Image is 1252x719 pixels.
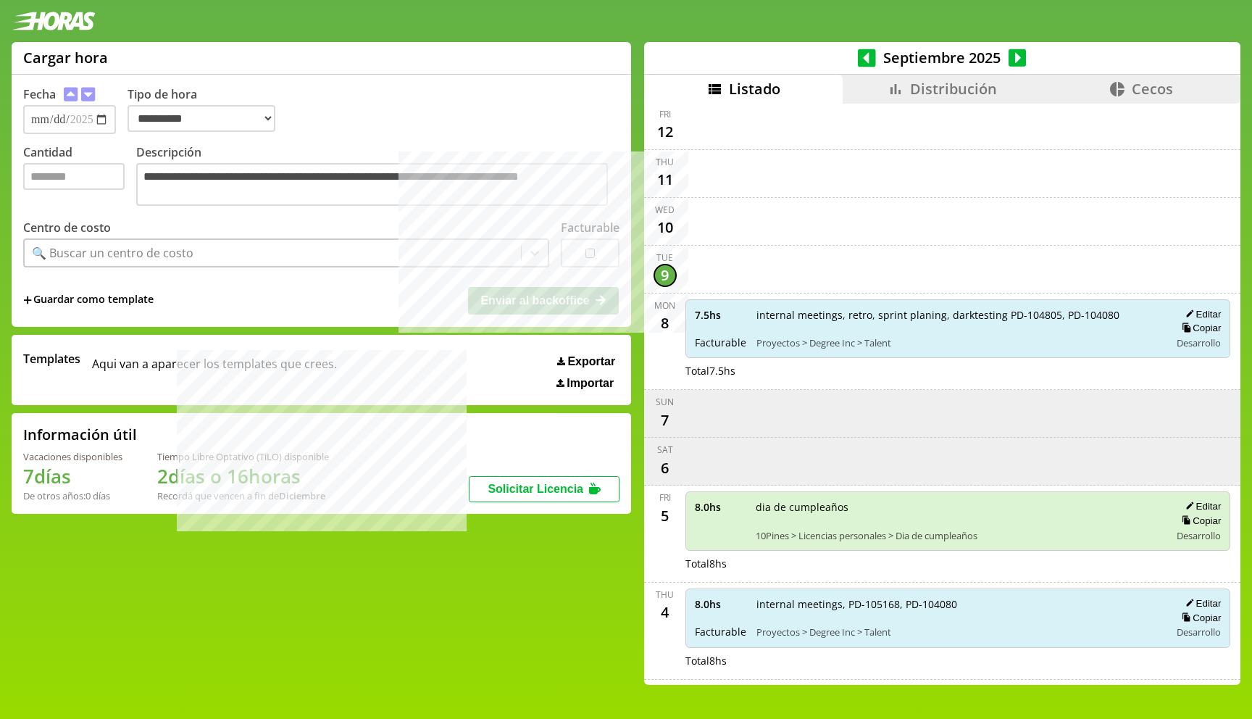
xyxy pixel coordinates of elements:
span: Importar [567,377,614,390]
span: Proyectos > Degree Inc > Talent [756,336,1161,349]
button: Editar [1181,597,1221,610]
b: Diciembre [279,489,325,502]
h1: 2 días o 16 horas [157,463,329,489]
span: Solicitar Licencia [488,483,583,495]
div: Sat [657,444,673,456]
label: Tipo de hora [128,86,287,134]
span: + [23,292,32,308]
button: Editar [1181,308,1221,320]
span: +Guardar como template [23,292,154,308]
span: Exportar [567,355,615,368]
textarea: Descripción [136,163,608,206]
div: 5 [654,504,677,527]
div: Sun [656,396,674,408]
span: 8.0 hs [695,500,746,514]
button: Copiar [1177,322,1221,334]
div: Mon [654,299,675,312]
span: Desarrollo [1177,336,1221,349]
span: internal meetings, PD-105168, PD-104080 [756,597,1161,611]
label: Centro de costo [23,220,111,236]
span: Desarrollo [1177,529,1221,542]
span: Templates [23,351,80,367]
label: Descripción [136,144,619,209]
button: Copiar [1177,515,1221,527]
div: 8 [654,312,677,335]
img: logotipo [12,12,96,30]
div: Tue [656,252,673,264]
div: scrollable content [644,104,1240,683]
button: Editar [1181,500,1221,512]
span: Aqui van a aparecer los templates que crees. [92,351,337,390]
label: Cantidad [23,144,136,209]
span: Desarrollo [1177,626,1221,639]
div: 12 [654,120,677,144]
span: Distribución [910,79,997,99]
div: Fri [659,108,671,120]
button: Exportar [553,354,619,369]
div: Wed [655,204,675,216]
span: Facturable [695,336,746,349]
span: internal meetings, retro, sprint planing, darktesting PD-104805, PD-104080 [756,308,1161,322]
div: Vacaciones disponibles [23,450,122,463]
input: Cantidad [23,163,125,190]
label: Fecha [23,86,56,102]
span: Facturable [695,625,746,639]
span: 7.5 hs [695,308,746,322]
div: 10 [654,216,677,239]
button: Solicitar Licencia [469,476,619,502]
div: De otros años: 0 días [23,489,122,502]
div: Total 7.5 hs [685,364,1231,378]
span: Septiembre 2025 [876,48,1009,67]
div: Total 8 hs [685,654,1231,668]
h1: 7 días [23,463,122,489]
button: Copiar [1177,612,1221,624]
div: Thu [656,156,674,168]
span: dia de cumpleaños [756,500,1161,514]
div: 🔍 Buscar un centro de costo [32,245,193,261]
span: Cecos [1132,79,1173,99]
h2: Información útil [23,425,137,444]
select: Tipo de hora [128,105,275,132]
div: Recordá que vencen a fin de [157,489,329,502]
div: 7 [654,408,677,431]
div: 9 [654,264,677,287]
div: Total 8 hs [685,557,1231,570]
div: Tiempo Libre Optativo (TiLO) disponible [157,450,329,463]
label: Facturable [561,220,619,236]
div: Thu [656,589,674,601]
div: 6 [654,456,677,479]
div: 4 [654,601,677,624]
div: Fri [659,491,671,504]
span: Proyectos > Degree Inc > Talent [756,626,1161,639]
span: 8.0 hs [695,597,746,611]
span: 10Pines > Licencias personales > Dia de cumpleaños [756,529,1161,542]
h1: Cargar hora [23,48,108,67]
div: 11 [654,168,677,191]
span: Listado [729,79,780,99]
